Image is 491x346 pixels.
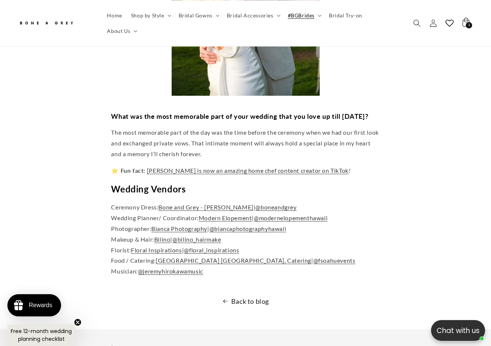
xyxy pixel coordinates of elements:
p: Chat with us [431,325,485,336]
a: Bilino [154,236,171,243]
span: 3 [468,22,470,28]
a: @bilino_hairmake [172,236,221,243]
summary: Search [409,15,425,31]
a: Bridal Try-on [324,7,367,23]
summary: Bridal Gowns [174,7,222,23]
summary: #BGBrides [283,7,324,23]
a: @floral_inspirations [184,246,239,253]
span: Bridal Try-on [329,12,362,19]
span: Bridal Accessories [227,12,273,19]
a: Modern Elopement [199,214,252,221]
span: About Us [107,27,131,34]
div: Free 12-month wedding planning checklistClose teaser [7,325,75,346]
div: Rewards [29,302,52,309]
img: Bone and Grey Bridal [19,17,74,29]
summary: About Us [103,23,141,38]
a: [PERSON_NAME] is now an amazing home chef content creator on TikTok [147,167,349,174]
a: Bone and Grey - [PERSON_NAME] [159,204,253,211]
strong: Wedding Vendors [111,184,186,194]
strong: What was the most memorable part of your wedding that you love up till [DATE]? [111,112,370,120]
a: [GEOGRAPHIC_DATA] [GEOGRAPHIC_DATA], Catering [156,257,311,264]
span: Home [107,12,122,19]
a: @jeremyhirokawamusic [138,268,203,275]
span: Bridal Gowns [179,12,212,19]
a: Bone and Grey Bridal [16,14,95,32]
span: #BGBrides [288,12,315,19]
p: The most memorable part of the day was the time before the ceremony when we had our first look an... [111,127,380,159]
summary: Bridal Accessories [222,7,283,23]
a: @boneandgrey [256,204,297,211]
p: Ceremony Dress: | Wedding Planner/ Coordinator: | Photographer: | Makeup & Hair: | Florist: | Foo... [111,202,380,277]
summary: Shop by Style [127,7,174,23]
span: Shop by Style [131,12,164,19]
a: @modernelopementhawaii [254,214,327,221]
a: Home [103,7,127,23]
a: @fsoahuevents [313,257,356,264]
button: Close teaser [74,319,81,326]
a: Floral Inspirations [131,246,182,253]
span: Free 12-month wedding planning checklist [11,327,72,343]
a: @biancaphotographyhawaii [209,225,286,232]
button: Open chatbox [431,320,485,341]
a: Bianca Photography [151,225,207,232]
strong: ⭐ Fun fact: [111,167,146,174]
p: ! [111,165,380,176]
